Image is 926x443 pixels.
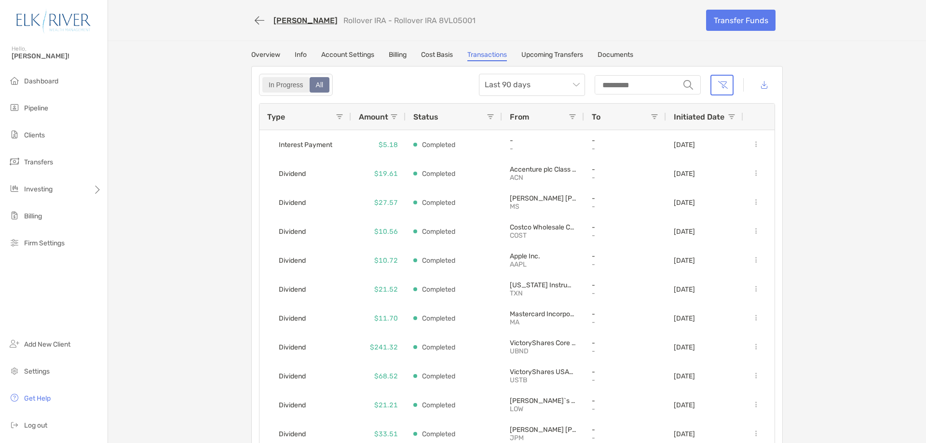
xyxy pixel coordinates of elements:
[592,174,658,182] p: -
[24,77,58,85] span: Dashboard
[422,197,455,209] p: Completed
[674,314,695,322] p: [DATE]
[9,156,20,167] img: transfers icon
[24,394,51,403] span: Get Help
[592,165,658,174] p: -
[421,51,453,61] a: Cost Basis
[510,202,576,211] p: MS
[422,139,455,151] p: Completed
[510,231,576,240] p: COST
[422,312,455,324] p: Completed
[374,283,398,295] p: $21.52
[24,212,42,220] span: Billing
[510,174,576,182] p: ACN
[592,252,658,260] p: -
[279,310,306,326] span: Dividend
[510,310,576,318] p: Mastercard Incorporated
[279,195,306,211] span: Dividend
[9,419,20,430] img: logout icon
[510,318,576,326] p: MA
[592,202,658,211] p: -
[9,75,20,86] img: dashboard icon
[592,368,658,376] p: -
[674,343,695,351] p: [DATE]
[24,158,53,166] span: Transfers
[592,289,658,297] p: -
[251,51,280,61] a: Overview
[422,283,455,295] p: Completed
[510,252,576,260] p: Apple Inc.
[592,426,658,434] p: -
[592,310,658,318] p: -
[510,405,576,413] p: LOW
[374,226,398,238] p: $10.56
[592,145,658,153] p: -
[683,80,693,90] img: input icon
[12,4,96,39] img: Zoe Logo
[510,339,576,347] p: VictoryShares Core Plus Intermediate Bond ETF
[279,397,306,413] span: Dividend
[422,226,455,238] p: Completed
[521,51,583,61] a: Upcoming Transfers
[422,255,455,267] p: Completed
[510,194,576,202] p: Morgan Stanley
[24,340,70,349] span: Add New Client
[674,401,695,409] p: [DATE]
[9,392,20,403] img: get-help icon
[12,52,102,60] span: [PERSON_NAME]!
[510,376,576,384] p: USTB
[510,281,576,289] p: Texas Instruments Incorporated
[321,51,374,61] a: Account Settings
[343,16,476,25] p: Rollover IRA - Rollover IRA 8VL05001
[592,318,658,326] p: -
[422,370,455,382] p: Completed
[279,137,332,153] span: Interest Payment
[510,368,576,376] p: VictoryShares USAA Core Short-Term Bond ETF
[592,434,658,442] p: -
[674,112,724,121] span: Initiated Date
[24,367,50,376] span: Settings
[592,223,658,231] p: -
[279,339,306,355] span: Dividend
[674,285,695,294] p: [DATE]
[592,260,658,268] p: -
[9,102,20,113] img: pipeline icon
[374,168,398,180] p: $19.61
[674,256,695,265] p: [DATE]
[9,365,20,376] img: settings icon
[9,210,20,221] img: billing icon
[374,312,398,324] p: $11.70
[379,139,398,151] p: $5.18
[374,197,398,209] p: $27.57
[592,347,658,355] p: -
[374,428,398,440] p: $33.51
[413,112,438,121] span: Status
[263,78,309,92] div: In Progress
[374,255,398,267] p: $10.72
[311,78,329,92] div: All
[9,338,20,349] img: add_new_client icon
[9,183,20,194] img: investing icon
[24,131,45,139] span: Clients
[279,426,306,442] span: Dividend
[279,368,306,384] span: Dividend
[389,51,407,61] a: Billing
[592,376,658,384] p: -
[422,341,455,353] p: Completed
[674,228,695,236] p: [DATE]
[598,51,633,61] a: Documents
[510,397,576,405] p: Lowe`s Companies Inc.
[374,399,398,411] p: $21.21
[422,168,455,180] p: Completed
[267,112,285,121] span: Type
[24,421,47,430] span: Log out
[422,399,455,411] p: Completed
[592,397,658,405] p: -
[592,281,658,289] p: -
[592,231,658,240] p: -
[279,253,306,268] span: Dividend
[592,136,658,145] p: -
[592,112,600,121] span: To
[24,104,48,112] span: Pipeline
[510,145,576,153] p: -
